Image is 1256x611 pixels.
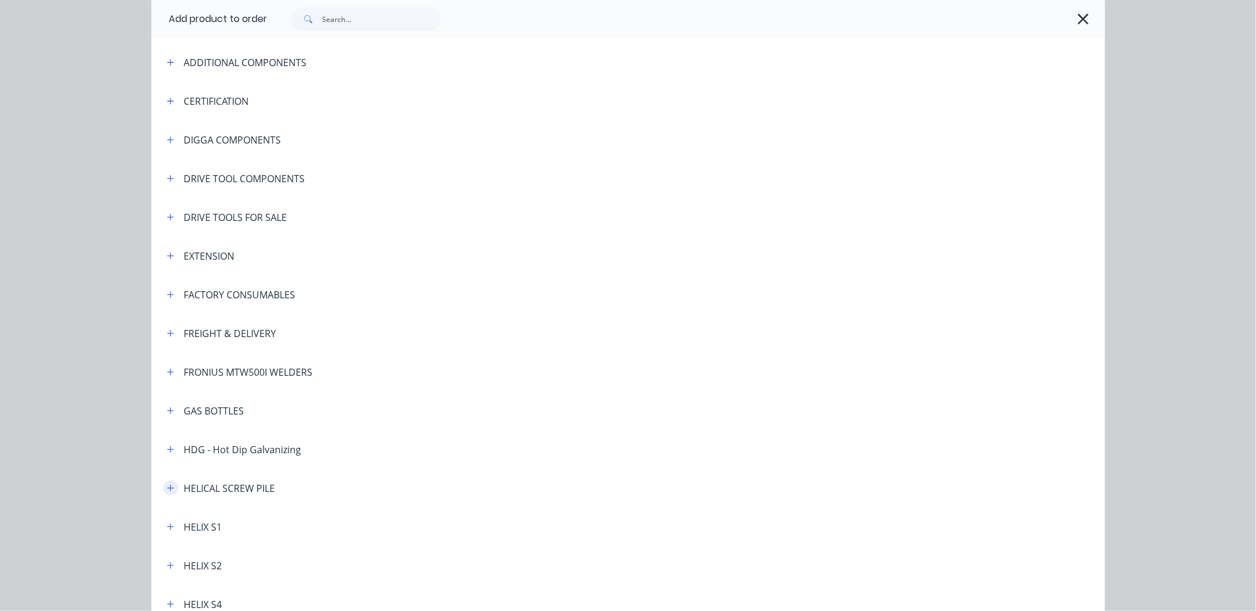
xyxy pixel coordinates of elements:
div: CERTIFICATION [184,94,249,108]
div: ADDITIONAL COMPONENTS [184,55,307,70]
div: DRIVE TOOLS FOR SALE [184,210,287,225]
div: GAS BOTTLES [184,404,244,418]
div: DRIVE TOOL COMPONENTS [184,172,305,186]
div: FRONIUS MTW500I WELDERS [184,365,313,379]
div: DIGGA COMPONENTS [184,133,281,147]
div: HELIX S2 [184,559,222,573]
div: HELIX S1 [184,520,222,534]
div: HDG - Hot Dip Galvanizing [184,442,302,457]
div: FREIGHT & DELIVERY [184,326,277,341]
input: Search... [322,7,441,31]
div: HELICAL SCREW PILE [184,481,275,495]
div: FACTORY CONSUMABLES [184,288,296,302]
div: EXTENSION [184,249,235,263]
